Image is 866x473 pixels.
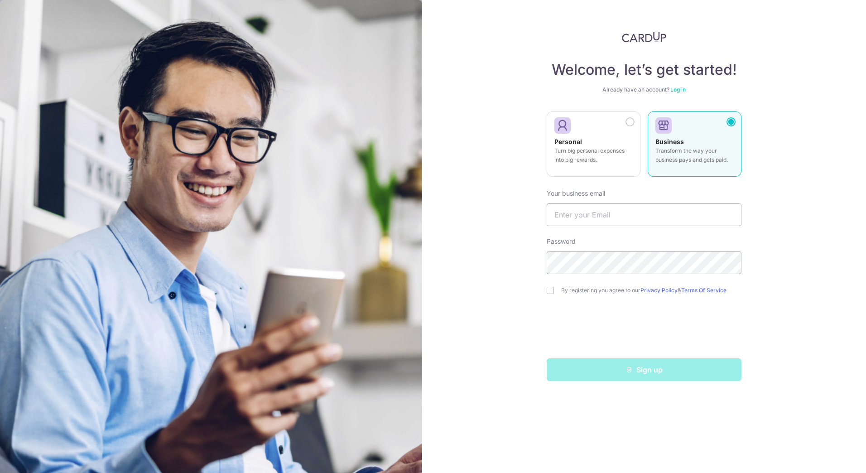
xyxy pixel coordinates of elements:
a: Personal Turn big personal expenses into big rewards. [547,111,640,182]
label: Password [547,237,576,246]
div: Already have an account? [547,86,741,93]
a: Terms Of Service [681,287,726,294]
p: Turn big personal expenses into big rewards. [554,146,633,164]
label: Your business email [547,189,605,198]
p: Transform the way your business pays and gets paid. [655,146,734,164]
h4: Welcome, let’s get started! [547,61,741,79]
strong: Business [655,138,684,145]
a: Log in [670,86,686,93]
a: Business Transform the way your business pays and gets paid. [648,111,741,182]
iframe: reCAPTCHA [575,312,713,348]
input: Enter your Email [547,203,741,226]
label: By registering you agree to our & [561,287,741,294]
a: Privacy Policy [640,287,678,294]
strong: Personal [554,138,582,145]
img: CardUp Logo [622,32,666,43]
